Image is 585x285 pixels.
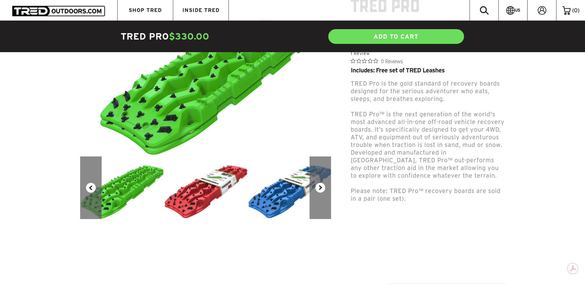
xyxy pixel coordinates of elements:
span: INSIDE TRED [182,8,220,13]
img: TRED_Pro_ISO-Red_300x.png [164,156,248,219]
h4: TRED Pro [121,30,293,43]
p: TRED Pro is the gold standard of recovery boards designed for the serious adventurer who eats, sl... [351,80,505,103]
button: Rated 0 out of 5 stars from 0 reviews. Jump to reviews. [351,56,403,66]
button: Next [310,156,331,219]
img: cart-icon [562,6,571,15]
img: TRED_Pro_ISO_GREEN_x2_40eeb962-f01a-4fbf-a891-2107ed5b4955_300x.png [80,156,164,219]
img: TRED Outdoors America [12,6,105,16]
span: 0 [574,7,578,13]
img: TRED_Pro_ISO-Blue_300x.png [248,156,332,219]
span: 0 Reviews [381,56,403,66]
span: ( ) [572,8,579,13]
button: Previous [80,156,102,219]
a: 1 reviews [351,51,370,56]
span: TRED Pro™ is the next generation of the world's most advanced all-in-one off-road vehicle recover... [351,111,505,179]
span: $330.00 [169,31,209,41]
a: ADD TO CART [328,29,465,44]
span: SHOP TRED [129,8,162,13]
span: Please note: TRED Pro™ recovery boards are sold in a pair (one set). [351,187,501,202]
div: Includes: Free set of TRED Leashes [351,67,505,73]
